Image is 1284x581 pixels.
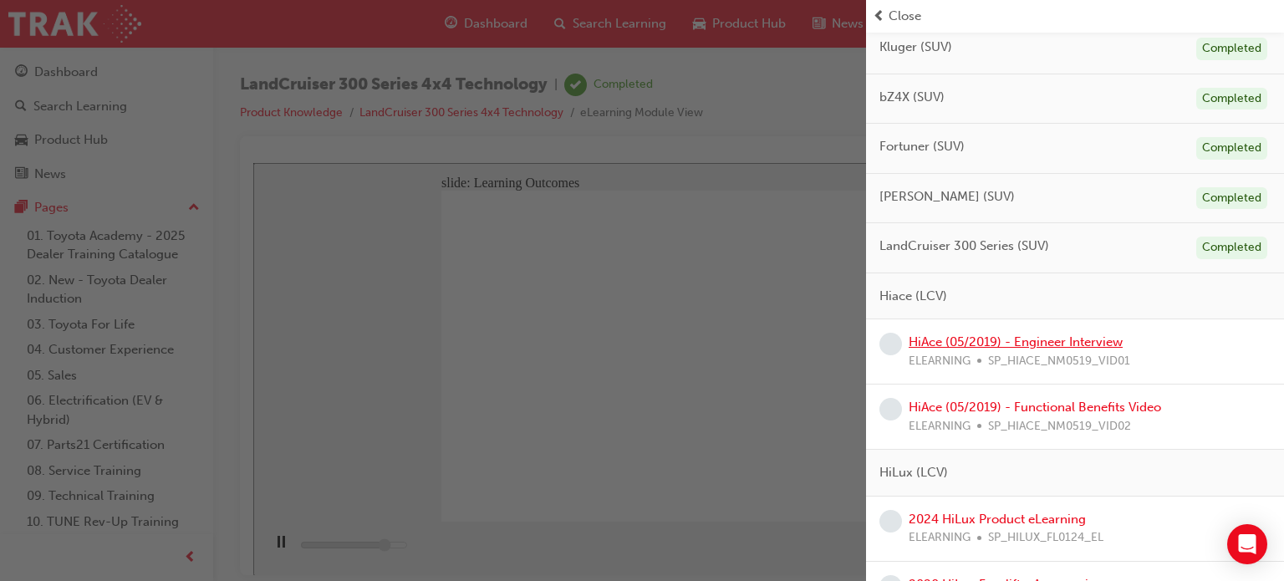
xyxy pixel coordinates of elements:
nav: slide navigation [905,359,982,413]
div: Completed [1196,237,1267,259]
div: Completed [1196,38,1267,60]
span: HiLux (LCV) [879,463,948,482]
span: prev-icon [873,7,885,26]
span: SP_HIACE_NM0519_VID02 [988,417,1131,436]
span: learningRecordVerb_NONE-icon [879,398,902,420]
span: ELEARNING [909,352,971,371]
span: bZ4X (SUV) [879,88,945,107]
a: HiAce (05/2019) - Functional Benefits Video [909,400,1161,415]
span: Close [889,7,921,26]
div: Completed [1196,137,1267,160]
span: learningRecordVerb_NONE-icon [879,333,902,355]
button: replay [805,374,830,399]
span: Hiace (LCV) [879,287,947,306]
div: Open Intercom Messenger [1227,524,1267,564]
span: Fortuner (SUV) [879,137,965,156]
button: previous [905,374,937,399]
input: slide progress [47,375,155,389]
div: misc controls [838,359,897,413]
a: HiAce (05/2019) - Engineer Interview [909,334,1123,349]
span: ELEARNING [909,528,971,548]
button: submit [945,374,983,399]
span: ELEARNING [909,417,971,436]
div: Completed [1196,187,1267,210]
label: Zoom to fit [872,395,904,439]
input: volume [840,394,948,407]
div: Completed [1196,88,1267,110]
span: Kluger (SUV) [879,38,952,57]
button: play/pause [8,372,37,400]
span: [PERSON_NAME] (SUV) [879,187,1015,206]
span: SP_HIACE_NM0519_VID01 [988,352,1130,371]
a: 2024 HiLux Product eLearning [909,512,1086,527]
button: volume [838,373,865,392]
button: settings [872,374,899,395]
div: playback controls [8,359,830,413]
span: SP_HILUX_FL0124_EL [988,528,1103,548]
span: learningRecordVerb_NONE-icon [879,510,902,533]
span: LandCruiser 300 Series (SUV) [879,237,1049,256]
button: prev-iconClose [873,7,1277,26]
